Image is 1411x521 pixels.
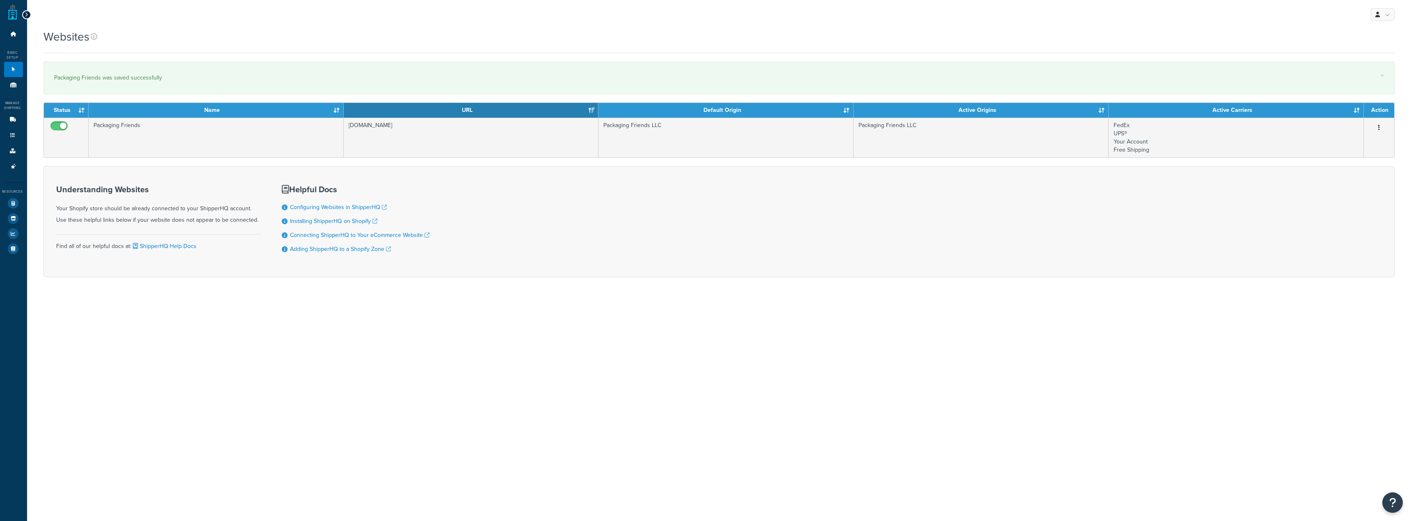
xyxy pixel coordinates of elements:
[4,27,23,42] li: Dashboard
[344,103,599,118] th: URL: activate to sort column ascending
[598,103,854,118] th: Default Origin: activate to sort column ascending
[4,226,23,241] li: Analytics
[8,4,17,20] a: ShipperHQ Home
[131,242,196,250] a: ShipperHQ Help Docs
[1109,103,1364,118] th: Active Carriers: activate to sort column ascending
[4,211,23,226] li: Marketplace
[1381,72,1384,79] a: ×
[56,185,261,226] div: Your Shopify store should be already connected to your ShipperHQ account. Use these helpful links...
[89,103,344,118] th: Name: activate to sort column ascending
[44,103,89,118] th: Status: activate to sort column ascending
[598,118,854,157] td: Packaging Friends LLC
[56,185,261,194] h3: Understanding Websites
[344,118,599,157] td: [DOMAIN_NAME]
[290,203,387,212] a: Configuring Websites in ShipperHQ
[290,217,377,225] a: Installing ShipperHQ on Shopify
[1109,118,1364,157] td: FedEx UPS® Your Account Free Shipping
[1382,492,1403,513] button: Open Resource Center
[290,245,391,253] a: Adding ShipperHQ to a Shopify Zone
[56,234,261,252] div: Find all of our helpful docs at:
[4,62,23,77] li: Websites
[54,72,1384,84] div: Packaging Friends was saved successfully
[43,29,89,45] h1: Websites
[89,118,344,157] td: Packaging Friends
[4,159,23,174] li: Advanced Features
[290,231,429,239] a: Connecting ShipperHQ to Your eCommerce Website
[282,185,429,194] h3: Helpful Docs
[854,103,1109,118] th: Active Origins: activate to sort column ascending
[854,118,1109,157] td: Packaging Friends LLC
[4,196,23,211] li: Test Your Rates
[4,77,23,93] li: Origins
[4,128,23,143] li: Shipping Rules
[4,112,23,127] li: Carriers
[4,241,23,256] li: Help Docs
[4,143,23,159] li: Boxes
[1364,103,1394,118] th: Action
